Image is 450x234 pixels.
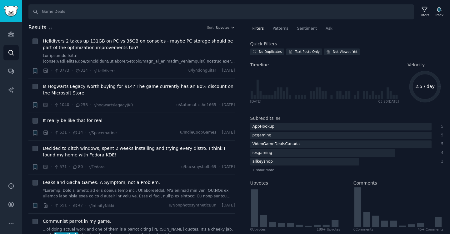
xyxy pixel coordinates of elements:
div: Text Posts Only [295,49,320,54]
span: · [72,68,73,74]
span: · [218,203,220,208]
span: 1040 [54,102,69,108]
div: iosgaming [250,149,274,157]
span: · [85,164,86,170]
div: 03:20 [DATE] [378,99,399,104]
span: [DATE] [222,68,235,74]
span: 14 [72,130,83,135]
span: · [69,130,70,136]
button: Track [433,5,446,18]
a: Is Hogwarts Legacy worth buying for $14? The game currently has an 80% discount on the Microsoft ... [43,83,235,96]
div: 5 [438,124,444,130]
span: [DATE] [222,130,235,135]
span: · [85,130,86,136]
span: Filters [252,26,264,32]
span: Sentiment [297,26,317,32]
div: 0 Upvote s [250,227,266,231]
h2: Quick Filters [250,41,277,47]
span: Velocity [407,62,425,68]
span: · [90,102,91,108]
div: 4 [438,150,444,156]
span: · [85,202,86,209]
span: · [218,102,220,108]
span: · [51,164,52,170]
span: u/lyndonguitar [188,68,217,74]
div: pcgaming [250,132,274,140]
span: · [51,68,52,74]
a: Lor ipsumdo [sita](conse://adi.elitse.doe/t/Incididunt/utlabore/5etdolo/magn_al_enimadm_veniamqui... [43,53,235,64]
input: Search Keyword [28,4,414,19]
span: 47 [72,203,83,208]
span: Patterns [272,26,288,32]
div: Not Viewed Yet [333,49,357,54]
span: · [90,68,91,74]
span: · [69,202,70,209]
span: u/Automatic_Ad1665 [176,102,216,108]
span: Timeline [250,62,269,68]
span: r/Fedora [89,165,105,169]
div: AppHookup [250,123,277,131]
span: [DATE] [222,164,235,170]
span: · [51,130,52,136]
div: 45+ Comments [418,227,443,231]
a: Decided to ditch windows, spent 2 weeks installing and trying every distro. I think I found my ho... [43,145,235,158]
text: 2.5 / day [415,84,435,89]
div: 0 Comment s [353,227,373,231]
div: 5 [438,141,444,147]
span: 56 [276,117,281,120]
a: Communist parrot in my game. [43,218,111,225]
span: 77 [48,26,52,30]
span: 80 [72,164,83,170]
div: Sort [207,25,214,30]
span: Upvotes [216,25,229,30]
span: · [218,164,220,170]
h2: Upvotes [250,180,268,186]
span: r/Helldivers [93,69,115,73]
div: Filters [420,13,429,17]
div: VideoGameDealsCanada [250,140,302,148]
div: 189+ Upvotes [317,227,340,231]
span: + show more [252,168,274,172]
span: 631 [54,130,67,135]
div: [DATE] [250,99,262,104]
span: 551 [54,203,67,208]
span: 571 [54,164,67,170]
span: · [72,102,73,108]
span: 258 [75,102,88,108]
span: r/Spacemarine [89,131,117,135]
a: Leaks and Gacha Games: A Symptom, not a Problem. [43,179,160,186]
a: *Loremip: Dolo si ametc ad el s doeius temp inci. Utlaboreetdol, M'a enimad min veni QU;NOs ex ul... [43,188,235,199]
span: 314 [75,68,88,74]
span: · [51,102,52,108]
div: No Duplicates [259,49,282,54]
span: · [218,130,220,135]
div: Track [435,13,443,17]
div: 5 [438,133,444,138]
div: allkeyshop [250,158,275,166]
span: 3773 [54,68,69,74]
span: r/hogwartslegacyJKR [93,103,133,107]
span: r/InfinityNikki [89,204,114,208]
span: u/bucsraysbolts69 [181,164,216,170]
h2: Subreddits [250,115,274,122]
div: 3 [438,159,444,165]
a: It really be like that for real [43,117,102,124]
button: Upvotes [216,25,235,30]
span: u/IndieCoopGames [180,130,216,135]
span: [DATE] [222,203,235,208]
span: · [51,202,52,209]
span: · [69,164,70,170]
span: · [218,68,220,74]
span: [DATE] [222,102,235,108]
a: Helldivers 2 takes up 131GB on PC vs 36GB on consoles - maybe PC storage should be part of the op... [43,38,235,51]
h2: Comments [353,180,377,186]
span: u/NonphotosyntheticBun [169,203,216,208]
span: Results [28,24,46,32]
img: GummySearch logo [4,6,18,17]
